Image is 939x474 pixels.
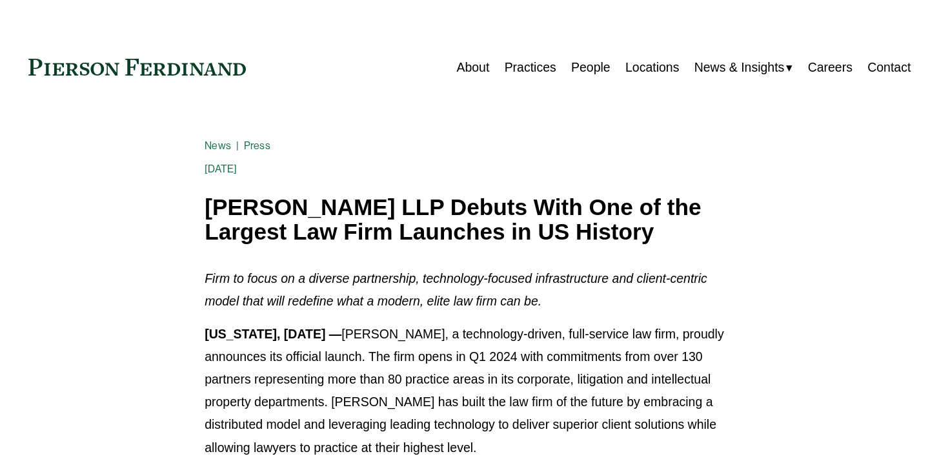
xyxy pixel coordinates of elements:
[694,55,793,80] a: folder dropdown
[244,139,270,152] a: Press
[205,327,341,341] strong: [US_STATE], [DATE] —
[205,271,711,308] em: Firm to focus on a diverse partnership, technology-focused infrastructure and client-centric mode...
[205,163,237,175] span: [DATE]
[867,55,911,80] a: Contact
[205,195,734,245] h1: [PERSON_NAME] LLP Debuts With One of the Largest Law Firm Launches in US History
[694,56,785,79] span: News & Insights
[571,55,611,80] a: People
[808,55,853,80] a: Careers
[205,323,734,459] p: [PERSON_NAME], a technology-driven, full-service law firm, proudly announces its official launch....
[625,55,679,80] a: Locations
[205,139,231,152] a: News
[505,55,556,80] a: Practices
[456,55,489,80] a: About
